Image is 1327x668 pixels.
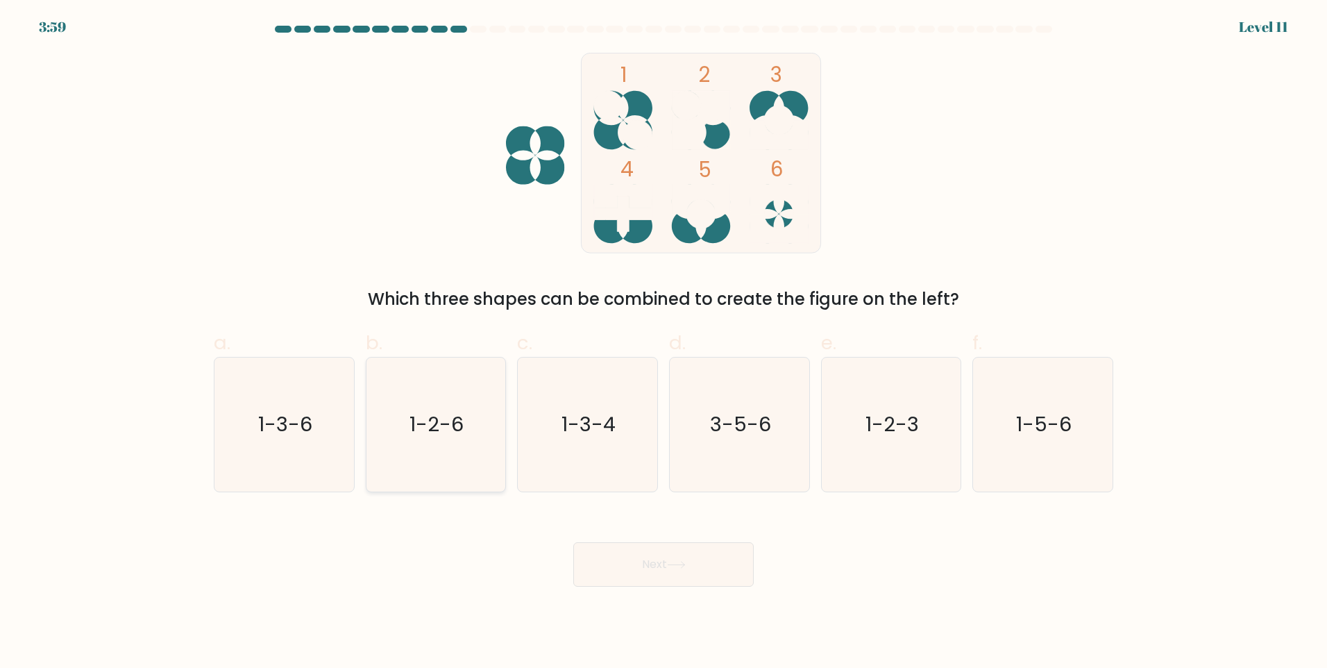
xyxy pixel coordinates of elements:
text: 1-3-6 [258,410,312,438]
text: 1-2-6 [410,410,464,438]
tspan: 3 [770,60,782,89]
span: f. [972,329,982,356]
text: 1-3-4 [562,410,616,438]
span: c. [517,329,532,356]
button: Next [573,542,754,587]
text: 1-5-6 [1017,410,1072,438]
div: Level 11 [1239,17,1288,37]
tspan: 4 [620,155,634,183]
text: 3-5-6 [710,410,771,438]
span: e. [821,329,836,356]
tspan: 2 [698,60,710,89]
span: d. [669,329,686,356]
span: a. [214,329,230,356]
span: b. [366,329,382,356]
tspan: 1 [620,60,627,89]
div: 3:59 [39,17,66,37]
tspan: 6 [770,155,784,183]
tspan: 5 [698,156,711,184]
div: Which three shapes can be combined to create the figure on the left? [222,287,1105,312]
text: 1-2-3 [865,410,919,438]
